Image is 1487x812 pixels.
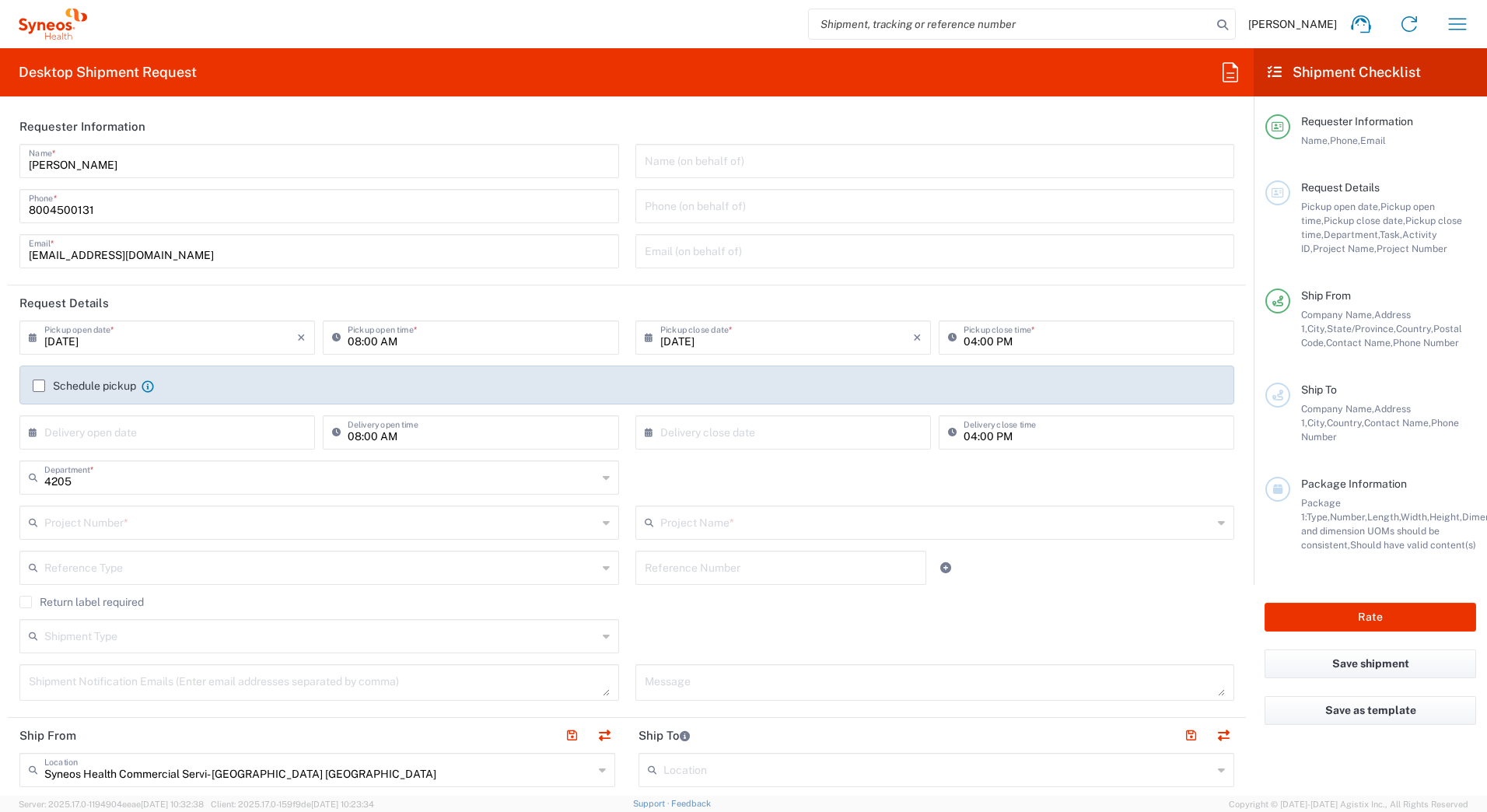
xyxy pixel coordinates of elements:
span: Company Name, [1301,309,1374,320]
span: Name, [1301,135,1330,146]
span: City, [1307,323,1327,334]
span: Task, [1380,229,1402,240]
span: Country, [1396,323,1433,334]
span: Package 1: [1301,497,1341,523]
span: [DATE] 10:23:34 [311,800,374,809]
span: Country, [1327,417,1364,429]
h2: Requester Information [19,119,145,135]
span: Pickup open date, [1301,201,1380,212]
h2: Desktop Shipment Request [19,63,197,82]
span: Phone, [1330,135,1360,146]
span: Phone Number [1393,337,1459,348]
span: [DATE] 10:32:38 [141,800,204,809]
button: Save shipment [1265,649,1476,678]
a: Feedback [671,799,711,808]
span: City, [1307,417,1327,429]
span: Package Information [1301,478,1407,490]
span: Pickup close date, [1324,215,1405,226]
label: Schedule pickup [33,380,136,392]
span: Ship From [1301,289,1351,302]
span: Contact Name, [1326,337,1393,348]
h2: Shipment Checklist [1268,63,1421,82]
span: Width, [1401,511,1429,523]
span: State/Province, [1327,323,1396,334]
span: Height, [1429,511,1462,523]
span: Project Number [1377,243,1447,254]
i: × [297,325,306,350]
span: Ship To [1301,383,1337,396]
span: Copyright © [DATE]-[DATE] Agistix Inc., All Rights Reserved [1229,797,1468,811]
span: Email [1360,135,1386,146]
span: Project Name, [1313,243,1377,254]
a: Support [633,799,672,808]
span: Requester Information [1301,115,1413,128]
span: Department, [1324,229,1380,240]
span: Server: 2025.17.0-1194904eeae [19,800,204,809]
i: × [913,325,922,350]
span: Request Details [1301,181,1380,194]
input: Shipment, tracking or reference number [809,9,1212,39]
button: Rate [1265,603,1476,632]
span: Number, [1330,511,1367,523]
a: Add Reference [935,557,957,579]
span: Type, [1307,511,1330,523]
h2: Ship To [639,728,690,744]
span: [PERSON_NAME] [1248,17,1337,31]
span: Should have valid content(s) [1350,539,1476,551]
span: Client: 2025.17.0-159f9de [211,800,374,809]
h2: Request Details [19,296,109,311]
label: Return label required [19,596,144,608]
span: Company Name, [1301,403,1374,415]
span: Length, [1367,511,1401,523]
h2: Ship From [19,728,76,744]
span: Contact Name, [1364,417,1431,429]
button: Save as template [1265,696,1476,725]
